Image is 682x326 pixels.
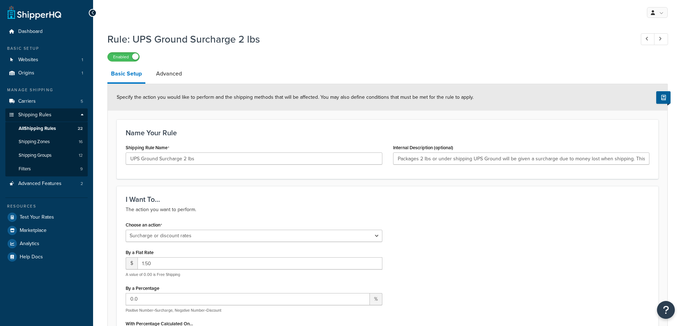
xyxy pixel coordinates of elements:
[5,53,88,67] a: Websites1
[126,222,162,228] label: Choose an action
[5,108,88,176] li: Shipping Rules
[18,70,34,76] span: Origins
[20,241,39,247] span: Analytics
[393,145,453,150] label: Internal Description (optional)
[80,166,83,172] span: 9
[107,65,145,84] a: Basic Setup
[20,214,54,220] span: Test Your Rates
[81,98,83,104] span: 5
[657,301,675,319] button: Open Resource Center
[5,122,88,135] a: AllShipping Rules22
[126,308,382,313] p: Positive Number=Surcharge, Negative Number=Discount
[20,228,47,234] span: Marketplace
[18,98,36,104] span: Carriers
[81,181,83,187] span: 2
[5,95,88,108] a: Carriers5
[78,126,83,132] span: 22
[656,91,671,104] button: Show Help Docs
[5,108,88,122] a: Shipping Rules
[641,33,655,45] a: Previous Record
[126,129,649,137] h3: Name Your Rule
[5,67,88,80] li: Origins
[126,195,649,203] h3: I Want To...
[108,53,139,61] label: Enabled
[5,177,88,190] a: Advanced Features2
[19,126,56,132] span: All Shipping Rules
[5,211,88,224] a: Test Your Rates
[654,33,668,45] a: Next Record
[5,237,88,250] a: Analytics
[19,139,50,145] span: Shipping Zones
[79,139,83,145] span: 16
[20,254,43,260] span: Help Docs
[126,250,154,255] label: By a Flat Rate
[5,67,88,80] a: Origins1
[5,95,88,108] li: Carriers
[126,257,137,269] span: $
[117,93,474,101] span: Specify the action you would like to perform and the shipping methods that will be affected. You ...
[79,152,83,159] span: 12
[82,70,83,76] span: 1
[5,87,88,93] div: Manage Shipping
[5,177,88,190] li: Advanced Features
[5,162,88,176] a: Filters9
[19,152,52,159] span: Shipping Groups
[126,272,382,277] p: A value of 0.00 is Free Shipping
[153,65,185,82] a: Advanced
[5,25,88,38] a: Dashboard
[126,205,649,214] p: The action you want to perform.
[5,53,88,67] li: Websites
[5,149,88,162] li: Shipping Groups
[18,29,43,35] span: Dashboard
[5,162,88,176] li: Filters
[107,32,628,46] h1: Rule: UPS Ground Surcharge 2 lbs
[126,286,159,291] label: By a Percentage
[18,181,62,187] span: Advanced Features
[82,57,83,63] span: 1
[18,57,38,63] span: Websites
[5,250,88,263] a: Help Docs
[126,145,169,151] label: Shipping Rule Name
[19,166,31,172] span: Filters
[5,135,88,149] a: Shipping Zones16
[5,45,88,52] div: Basic Setup
[5,135,88,149] li: Shipping Zones
[5,149,88,162] a: Shipping Groups12
[5,224,88,237] a: Marketplace
[18,112,52,118] span: Shipping Rules
[370,293,382,305] span: %
[5,203,88,209] div: Resources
